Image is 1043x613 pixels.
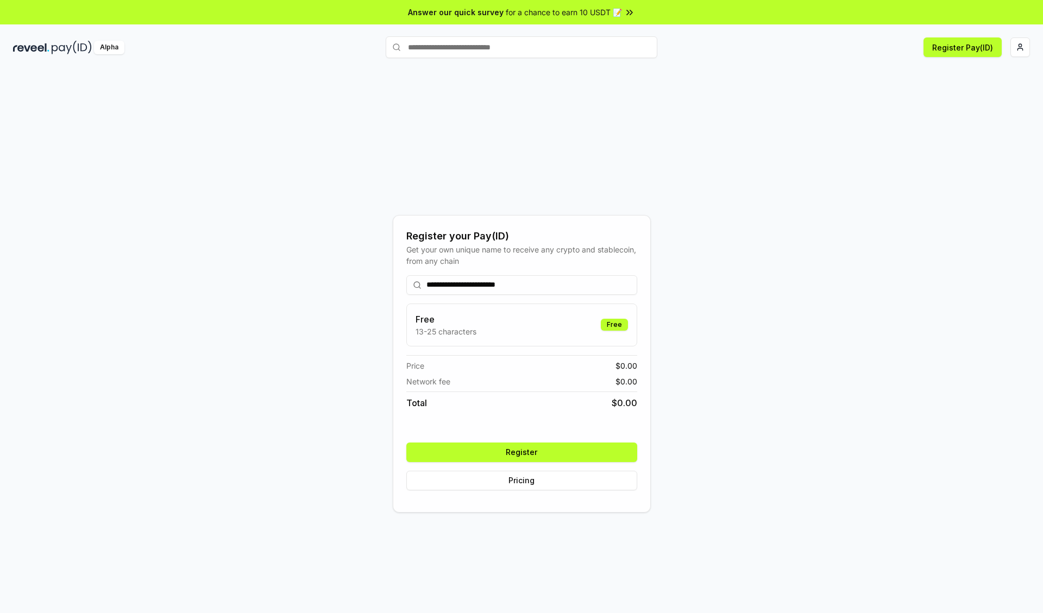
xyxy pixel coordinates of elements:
[408,7,504,18] span: Answer our quick survey
[406,376,450,387] span: Network fee
[406,396,427,409] span: Total
[52,41,92,54] img: pay_id
[406,360,424,371] span: Price
[13,41,49,54] img: reveel_dark
[612,396,637,409] span: $ 0.00
[406,229,637,244] div: Register your Pay(ID)
[406,244,637,267] div: Get your own unique name to receive any crypto and stablecoin, from any chain
[601,319,628,331] div: Free
[406,443,637,462] button: Register
[406,471,637,490] button: Pricing
[923,37,1002,57] button: Register Pay(ID)
[416,313,476,326] h3: Free
[506,7,622,18] span: for a chance to earn 10 USDT 📝
[416,326,476,337] p: 13-25 characters
[615,360,637,371] span: $ 0.00
[615,376,637,387] span: $ 0.00
[94,41,124,54] div: Alpha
